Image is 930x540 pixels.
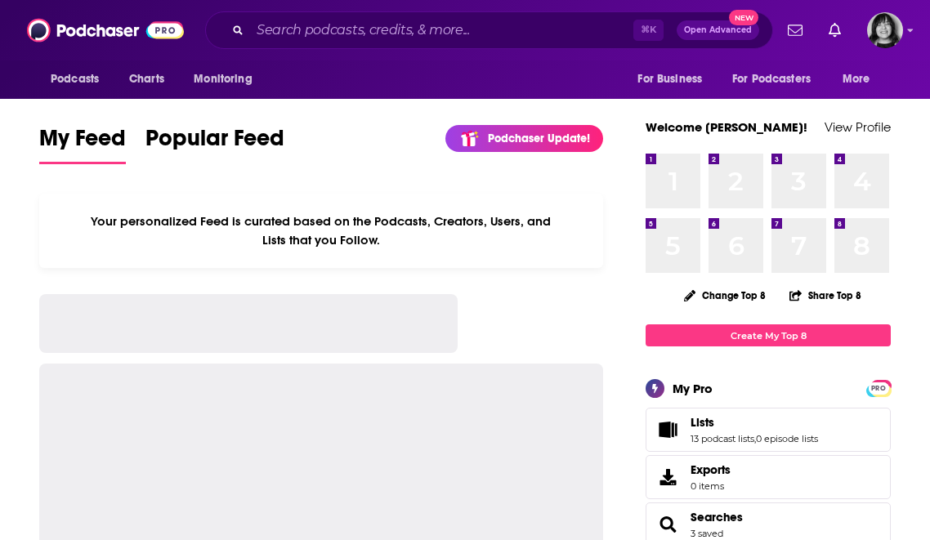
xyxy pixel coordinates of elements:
[646,324,891,346] a: Create My Top 8
[677,20,759,40] button: Open AdvancedNew
[182,64,273,95] button: open menu
[684,26,752,34] span: Open Advanced
[691,462,731,477] span: Exports
[674,285,776,306] button: Change Top 8
[39,194,603,268] div: Your personalized Feed is curated based on the Podcasts, Creators, Users, and Lists that you Follow.
[51,68,99,91] span: Podcasts
[651,418,684,441] a: Lists
[691,433,754,444] a: 13 podcast lists
[822,16,847,44] a: Show notifications dropdown
[651,466,684,489] span: Exports
[831,64,891,95] button: open menu
[843,68,870,91] span: More
[39,124,126,162] span: My Feed
[722,64,834,95] button: open menu
[732,68,811,91] span: For Podcasters
[145,124,284,164] a: Popular Feed
[27,15,184,46] img: Podchaser - Follow, Share and Rate Podcasts
[867,12,903,48] button: Show profile menu
[867,12,903,48] img: User Profile
[250,17,633,43] input: Search podcasts, credits, & more...
[673,381,713,396] div: My Pro
[39,124,126,164] a: My Feed
[39,64,120,95] button: open menu
[691,528,723,539] a: 3 saved
[691,415,818,430] a: Lists
[691,480,731,492] span: 0 items
[118,64,174,95] a: Charts
[825,119,891,135] a: View Profile
[729,10,758,25] span: New
[867,12,903,48] span: Logged in as parkdalepublicity1
[145,124,284,162] span: Popular Feed
[646,408,891,452] span: Lists
[756,433,818,444] a: 0 episode lists
[691,415,714,430] span: Lists
[646,119,807,135] a: Welcome [PERSON_NAME]!
[754,433,756,444] span: ,
[869,382,888,394] a: PRO
[129,68,164,91] span: Charts
[633,20,664,41] span: ⌘ K
[205,11,773,49] div: Search podcasts, credits, & more...
[646,455,891,499] a: Exports
[637,68,702,91] span: For Business
[626,64,722,95] button: open menu
[789,279,862,311] button: Share Top 8
[869,382,888,395] span: PRO
[781,16,809,44] a: Show notifications dropdown
[691,510,743,524] a: Searches
[488,132,590,145] p: Podchaser Update!
[194,68,252,91] span: Monitoring
[651,513,684,536] a: Searches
